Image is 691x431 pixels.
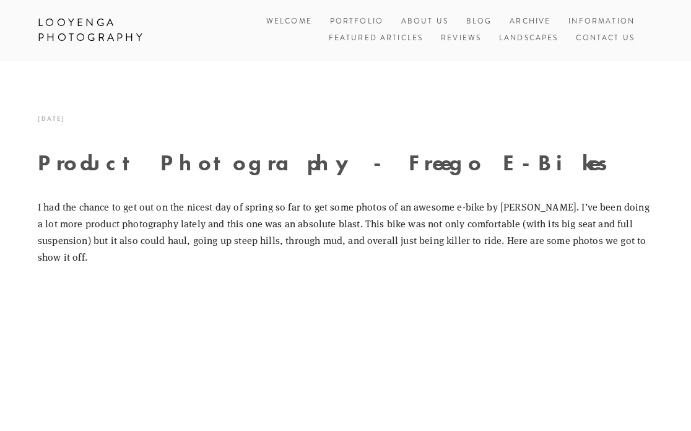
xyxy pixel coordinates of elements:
a: Contact Us [576,30,635,47]
a: Blog [466,14,492,30]
h1: Product Photography - Freego E-Bikes [38,152,653,173]
a: Landscapes [499,30,558,47]
a: Archive [510,14,550,30]
a: Reviews [441,30,481,47]
a: About Us [401,14,448,30]
a: Looyenga Photography [28,12,170,48]
a: Welcome [266,14,312,30]
a: Featured Articles [329,30,424,47]
a: Information [568,16,635,27]
time: [DATE] [38,110,65,127]
a: Portfolio [330,16,383,27]
p: I had the chance to get out on the nicest day of spring so far to get some photos of an awesome e... [38,198,653,266]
